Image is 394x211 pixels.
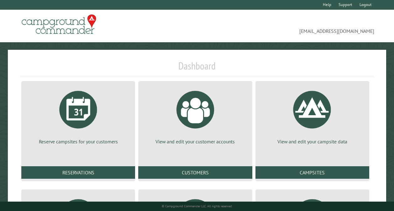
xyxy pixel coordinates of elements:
[138,166,252,179] a: Customers
[162,204,233,208] small: © Campground Commander LLC. All rights reserved.
[29,138,128,145] p: Reserve campsites for your customers
[146,86,244,145] a: View and edit your customer accounts
[146,138,244,145] p: View and edit your customer accounts
[21,166,135,179] a: Reservations
[263,138,362,145] p: View and edit your campsite data
[263,86,362,145] a: View and edit your campsite data
[20,12,98,37] img: Campground Commander
[20,60,374,77] h1: Dashboard
[255,166,369,179] a: Campsites
[29,86,128,145] a: Reserve campsites for your customers
[197,17,375,35] span: [EMAIL_ADDRESS][DOMAIN_NAME]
